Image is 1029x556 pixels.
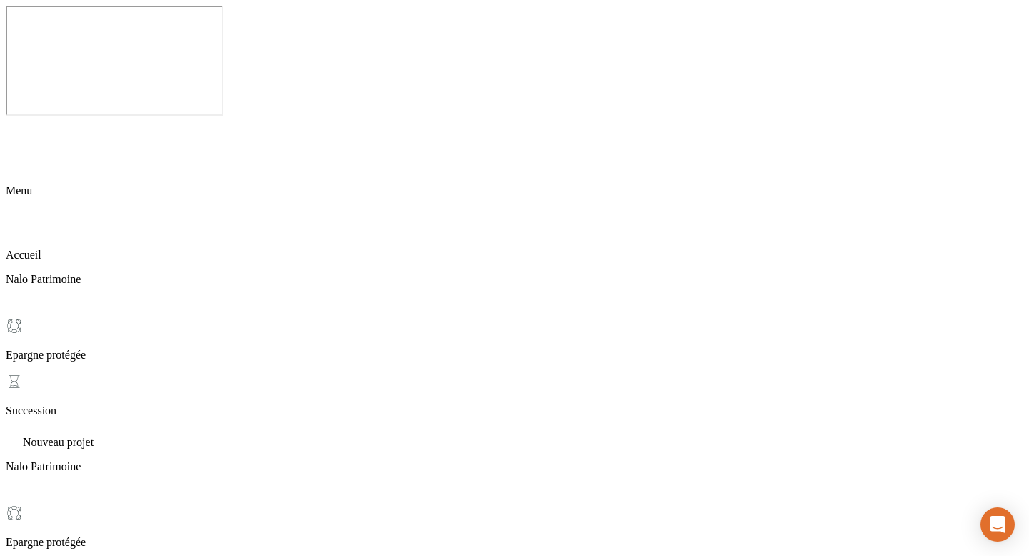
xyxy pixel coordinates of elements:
p: Accueil [6,249,1023,262]
div: Nouveau projet [6,429,1023,449]
span: Nouveau projet [23,436,94,448]
div: Epargne protégée [6,317,1023,362]
p: Epargne protégée [6,536,1023,549]
span: Menu [6,184,32,197]
p: Nalo Patrimoine [6,273,1023,286]
p: Nalo Patrimoine [6,460,1023,473]
div: Open Intercom Messenger [980,507,1015,542]
p: Succession [6,404,1023,417]
div: Accueil [6,217,1023,262]
p: Epargne protégée [6,349,1023,362]
div: Succession [6,373,1023,417]
div: Epargne protégée [6,505,1023,549]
